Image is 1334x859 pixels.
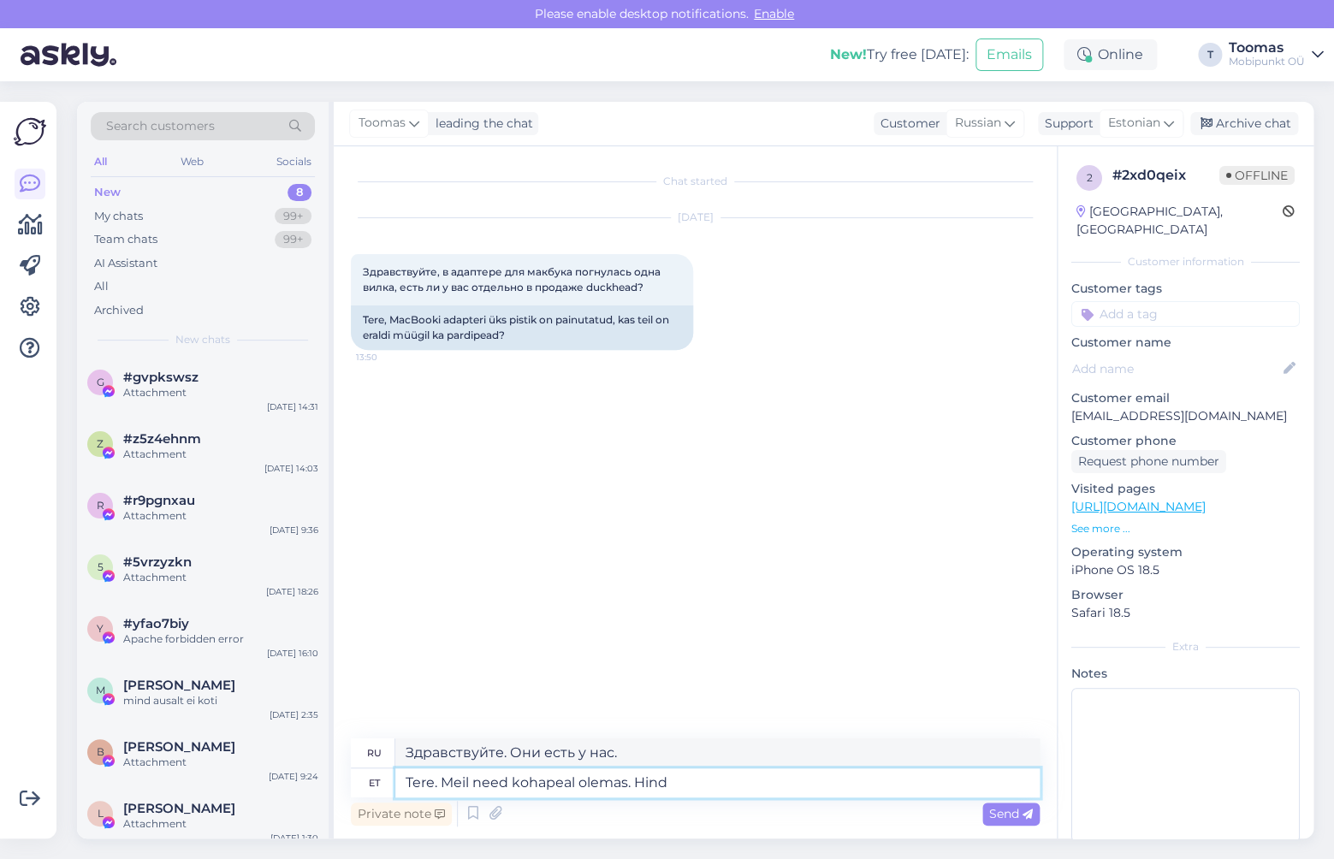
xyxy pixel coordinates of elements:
[1071,301,1300,327] input: Add a tag
[429,115,533,133] div: leading the chat
[14,116,46,148] img: Askly Logo
[94,302,144,319] div: Archived
[351,210,1040,225] div: [DATE]
[1071,521,1300,536] p: See more ...
[123,370,199,385] span: #gvpkswsz
[264,462,318,475] div: [DATE] 14:03
[1071,665,1300,683] p: Notes
[1071,561,1300,579] p: iPhone OS 18.5
[874,115,940,133] div: Customer
[955,114,1001,133] span: Russian
[270,524,318,536] div: [DATE] 9:36
[123,631,318,647] div: Apache forbidden error
[1071,407,1300,425] p: [EMAIL_ADDRESS][DOMAIN_NAME]
[97,745,104,758] span: В
[123,739,235,755] span: Вадим Св
[94,184,121,201] div: New
[1071,499,1206,514] a: [URL][DOMAIN_NAME]
[94,208,143,225] div: My chats
[1071,543,1300,561] p: Operating system
[270,832,318,844] div: [DATE] 1:30
[123,493,195,508] span: #r9pgnxau
[97,376,104,388] span: g
[1064,39,1157,70] div: Online
[123,431,201,447] span: #z5z4ehnm
[123,616,189,631] span: #yfao7biy
[749,6,799,21] span: Enable
[97,499,104,512] span: r
[123,554,192,570] span: #5vrzyzkn
[98,560,104,573] span: 5
[288,184,311,201] div: 8
[94,255,157,272] div: AI Assistant
[1087,171,1093,184] span: 2
[269,770,318,783] div: [DATE] 9:24
[1071,254,1300,270] div: Customer information
[275,231,311,248] div: 99+
[270,708,318,721] div: [DATE] 2:35
[1229,41,1324,68] a: ToomasMobipunkt OÜ
[1038,115,1094,133] div: Support
[123,447,318,462] div: Attachment
[98,807,104,820] span: L
[123,816,318,832] div: Attachment
[359,114,406,133] span: Toomas
[97,437,104,450] span: z
[106,117,215,135] span: Search customers
[94,278,109,295] div: All
[175,332,230,347] span: New chats
[123,693,318,708] div: mind ausalt ei koti
[123,801,235,816] span: Lisandra Palmets
[351,305,693,350] div: Tere, MacBooki adapteri üks pistik on painutatud, kas teil on eraldi müügil ka pardipead?
[94,231,157,248] div: Team chats
[369,768,380,797] div: et
[1108,114,1160,133] span: Estonian
[96,684,105,696] span: M
[273,151,315,173] div: Socials
[1071,450,1226,473] div: Request phone number
[1071,432,1300,450] p: Customer phone
[123,508,318,524] div: Attachment
[1071,334,1300,352] p: Customer name
[1071,604,1300,622] p: Safari 18.5
[367,738,382,767] div: ru
[266,585,318,598] div: [DATE] 18:26
[975,39,1043,71] button: Emails
[275,208,311,225] div: 99+
[1071,586,1300,604] p: Browser
[395,738,1040,767] textarea: Здравствуйте. Они есть у нас.
[1229,41,1305,55] div: Toomas
[356,351,420,364] span: 13:50
[1071,480,1300,498] p: Visited pages
[123,570,318,585] div: Attachment
[351,803,452,826] div: Private note
[97,622,104,635] span: y
[1219,166,1295,185] span: Offline
[123,678,235,693] span: Martin Laandu
[267,647,318,660] div: [DATE] 16:10
[363,265,663,293] span: Здравствуйте, в адаптере для макбука погнулась одна вилка, есть ли у вас отдельно в продаже duckh...
[1112,165,1219,186] div: # 2xd0qeix
[177,151,207,173] div: Web
[123,755,318,770] div: Attachment
[989,806,1033,821] span: Send
[91,151,110,173] div: All
[1190,112,1298,135] div: Archive chat
[830,44,969,65] div: Try free [DATE]:
[1071,389,1300,407] p: Customer email
[1229,55,1305,68] div: Mobipunkt OÜ
[123,385,318,400] div: Attachment
[395,768,1040,797] textarea: Tere. Meil need kohapeal olemas. Hind
[830,46,867,62] b: New!
[1071,639,1300,655] div: Extra
[1071,280,1300,298] p: Customer tags
[1076,203,1283,239] div: [GEOGRAPHIC_DATA], [GEOGRAPHIC_DATA]
[351,174,1040,189] div: Chat started
[1072,359,1280,378] input: Add name
[1198,43,1222,67] div: T
[267,400,318,413] div: [DATE] 14:31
